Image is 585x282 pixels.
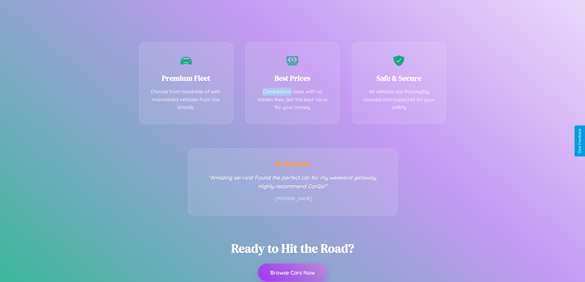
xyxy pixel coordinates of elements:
p: Competitive rates with no hidden fees. Get the best value for your money [255,88,330,111]
h2: Ready to Hit the Road? [231,240,354,257]
p: All vehicles are thoroughly cleaned and inspected for your safety [361,88,437,111]
button: Browse Cars Now [258,264,327,281]
p: Choose from hundreds of well-maintained vehicles from top brands [149,88,224,111]
div: Give Feedback [578,129,582,153]
h3: Safe & Secure [361,73,437,83]
h3: Premium Fleet [149,73,224,83]
p: "Amazing service! Found the perfect car for my weekend getaway. Highly recommend CarGo!" [201,173,385,190]
p: - [PERSON_NAME] [201,195,385,203]
h3: Best Prices [255,73,330,83]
